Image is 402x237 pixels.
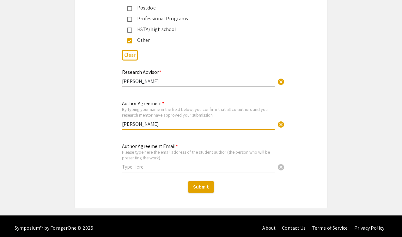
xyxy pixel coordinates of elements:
[275,161,287,173] button: Clear
[275,75,287,88] button: Clear
[122,106,275,118] div: By typing your name in the field below, you confirm that all co-authors and your research mentor ...
[132,4,265,12] div: Postdoc
[188,181,214,193] button: Submit
[122,143,178,150] mat-label: Author Agreement Email
[282,225,306,231] a: Contact Us
[132,15,265,22] div: Professional Programs
[122,121,275,127] input: Type Here
[5,208,27,232] iframe: Chat
[193,183,209,190] span: Submit
[122,100,164,107] mat-label: Author Agreement
[122,78,275,85] input: Type Here
[262,225,276,231] a: About
[277,78,285,86] span: cancel
[312,225,348,231] a: Terms of Service
[122,69,161,75] mat-label: Research Advisor
[275,118,287,131] button: Clear
[132,26,265,33] div: HSTA/high school
[122,50,138,60] button: Clear
[354,225,384,231] a: Privacy Policy
[277,121,285,128] span: cancel
[122,149,275,160] div: Please type here the email address of the student author (the person who will be presenting the w...
[132,36,265,44] div: Other
[277,163,285,171] span: cancel
[122,163,275,170] input: Type Here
